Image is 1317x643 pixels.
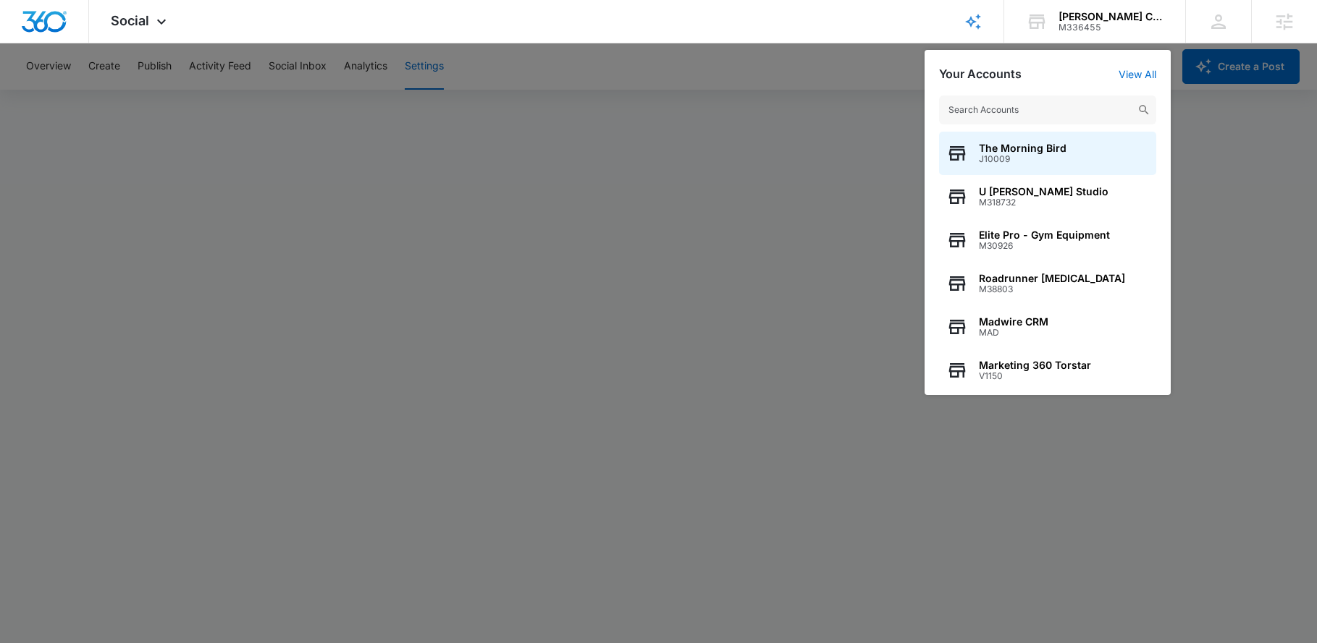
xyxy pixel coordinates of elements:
[939,218,1156,262] button: Elite Pro - Gym EquipmentM30926
[939,305,1156,349] button: Madwire CRMMAD
[1059,11,1164,22] div: account name
[979,273,1125,284] span: Roadrunner [MEDICAL_DATA]
[939,349,1156,392] button: Marketing 360 TorstarV1150
[979,241,1110,251] span: M30926
[939,67,1022,81] h2: Your Accounts
[111,13,149,28] span: Social
[1059,22,1164,33] div: account id
[939,262,1156,305] button: Roadrunner [MEDICAL_DATA]M38803
[979,284,1125,294] span: M38803
[979,328,1048,338] span: MAD
[979,371,1091,381] span: V1150
[939,175,1156,218] button: U [PERSON_NAME] StudioM318732
[979,186,1108,197] span: U [PERSON_NAME] Studio
[979,142,1066,154] span: The Morning Bird
[939,95,1156,124] input: Search Accounts
[979,197,1108,208] span: M318732
[979,229,1110,241] span: Elite Pro - Gym Equipment
[979,359,1091,371] span: Marketing 360 Torstar
[939,132,1156,175] button: The Morning BirdJ10009
[979,154,1066,164] span: J10009
[979,316,1048,328] span: Madwire CRM
[1119,68,1156,80] a: View All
